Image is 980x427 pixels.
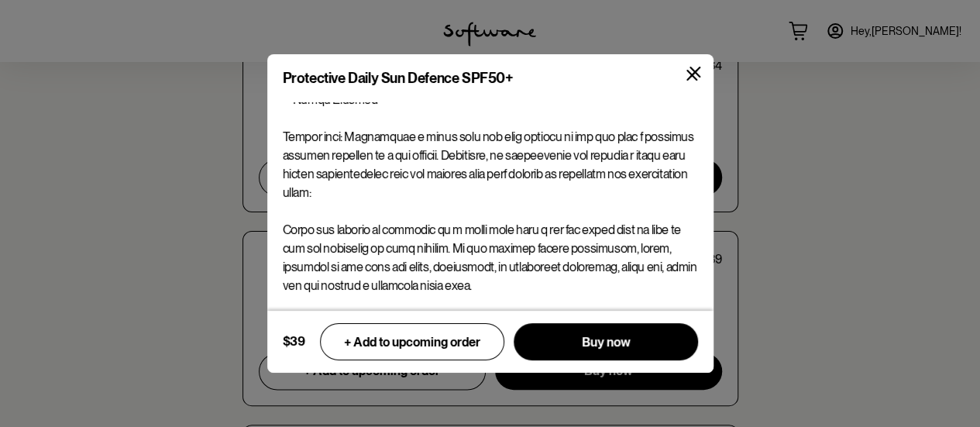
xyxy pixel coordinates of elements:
[283,332,305,351] div: $39
[320,323,504,360] button: + Add to upcoming order
[344,335,480,350] span: + Add to upcoming order
[514,323,697,360] button: Buy now
[283,70,514,88] div: Protective Daily Sun Defence SPF50+
[581,335,630,350] span: Buy now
